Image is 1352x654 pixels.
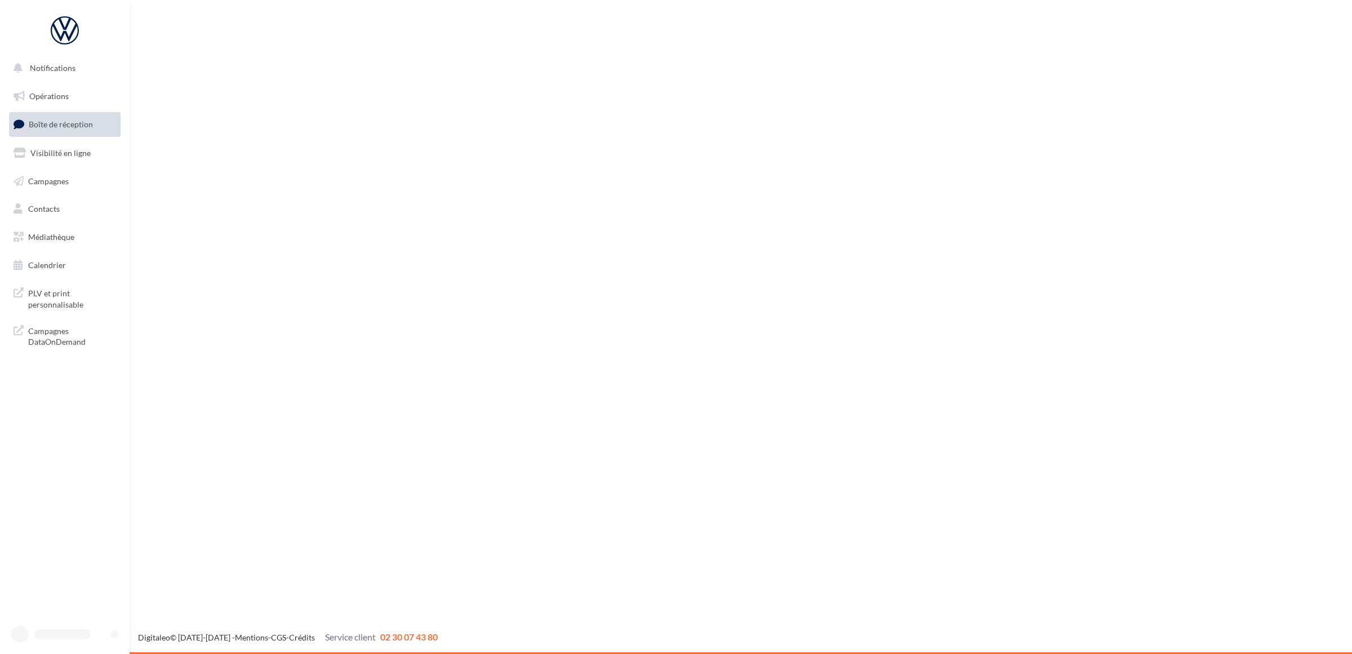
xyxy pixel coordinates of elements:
span: © [DATE]-[DATE] - - - [138,633,438,642]
span: Campagnes [28,176,69,185]
a: Campagnes DataOnDemand [7,319,123,352]
a: Contacts [7,197,123,221]
button: Notifications [7,56,118,80]
a: PLV et print personnalisable [7,281,123,314]
span: Médiathèque [28,232,74,242]
span: Contacts [28,204,60,213]
a: Boîte de réception [7,112,123,136]
a: Visibilité en ligne [7,141,123,165]
a: Digitaleo [138,633,170,642]
span: PLV et print personnalisable [28,286,116,310]
a: Crédits [289,633,315,642]
a: Opérations [7,84,123,108]
span: Calendrier [28,260,66,270]
span: Visibilité en ligne [30,148,91,158]
span: Service client [325,631,376,642]
span: Campagnes DataOnDemand [28,323,116,348]
span: Boîte de réception [29,119,93,129]
a: Campagnes [7,170,123,193]
span: 02 30 07 43 80 [380,631,438,642]
a: CGS [271,633,286,642]
a: Calendrier [7,253,123,277]
span: Notifications [30,63,75,73]
a: Mentions [235,633,268,642]
a: Médiathèque [7,225,123,249]
span: Opérations [29,91,69,101]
